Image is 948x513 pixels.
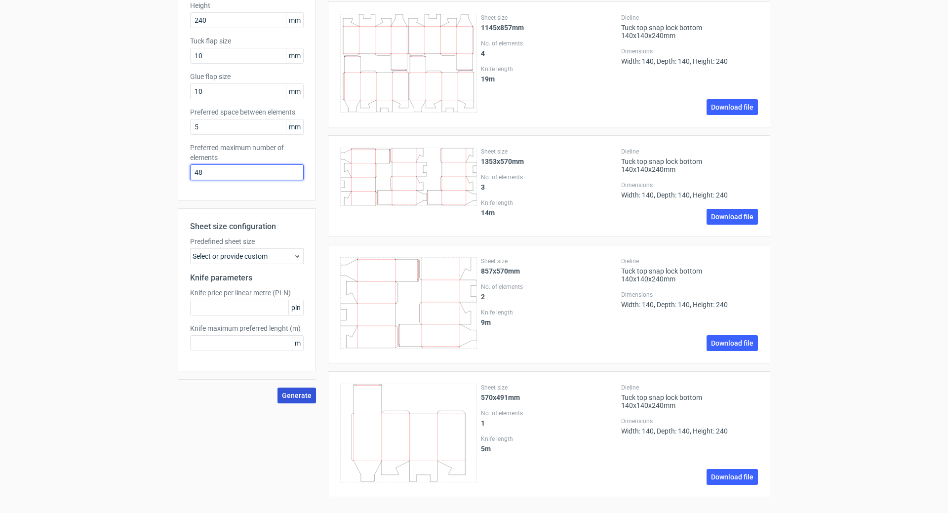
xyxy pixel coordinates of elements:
[481,309,618,316] label: Knife length
[481,49,485,57] strong: 4
[621,181,758,199] div: Width: 140, Depth: 140, Height: 240
[621,47,758,55] label: Dimensions
[481,293,485,301] strong: 2
[481,158,524,165] strong: 1353x570mm
[481,148,618,156] label: Sheet size
[292,336,303,351] span: m
[190,323,304,333] label: Knife maximum preferred lenght (m)
[707,469,758,485] a: Download file
[621,257,758,283] div: Tuck top snap lock bottom 140x140x240mm
[621,148,758,173] div: Tuck top snap lock bottom 140x140x240mm
[481,65,618,73] label: Knife length
[621,384,758,392] label: Dieline
[621,417,758,425] label: Dimensions
[286,48,303,63] span: mm
[190,237,304,246] label: Predefined sheet size
[481,419,485,427] strong: 1
[190,107,304,117] label: Preferred space between elements
[481,14,618,22] label: Sheet size
[481,173,618,181] label: No. of elements
[621,257,758,265] label: Dieline
[621,291,758,299] label: Dimensions
[621,14,758,22] label: Dieline
[481,283,618,291] label: No. of elements
[286,84,303,99] span: mm
[190,288,304,298] label: Knife price per linear metre (PLN)
[481,394,520,401] strong: 570x491mm
[621,417,758,435] div: Width: 140, Depth: 140, Height: 240
[190,143,304,162] label: Preferred maximum number of elements
[481,183,485,191] strong: 3
[481,435,618,443] label: Knife length
[481,75,495,83] strong: 19 m
[282,392,312,399] span: Generate
[707,99,758,115] a: Download file
[288,300,303,315] span: pln
[621,291,758,309] div: Width: 140, Depth: 140, Height: 240
[481,409,618,417] label: No. of elements
[707,209,758,225] a: Download file
[621,14,758,39] div: Tuck top snap lock bottom 140x140x240mm
[481,199,618,207] label: Knife length
[190,272,304,284] h2: Knife parameters
[190,248,304,264] div: Select or provide custom
[621,47,758,65] div: Width: 140, Depth: 140, Height: 240
[481,24,524,32] strong: 1145x857mm
[190,221,304,233] h2: Sheet size configuration
[481,257,618,265] label: Sheet size
[621,181,758,189] label: Dimensions
[481,209,495,217] strong: 14 m
[481,384,618,392] label: Sheet size
[481,267,520,275] strong: 857x570mm
[190,36,304,46] label: Tuck flap size
[481,445,491,453] strong: 5 m
[621,148,758,156] label: Dieline
[286,119,303,134] span: mm
[190,0,304,10] label: Height
[277,388,316,403] button: Generate
[707,335,758,351] a: Download file
[481,39,618,47] label: No. of elements
[286,13,303,28] span: mm
[621,384,758,409] div: Tuck top snap lock bottom 140x140x240mm
[190,72,304,81] label: Glue flap size
[481,318,491,326] strong: 9 m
